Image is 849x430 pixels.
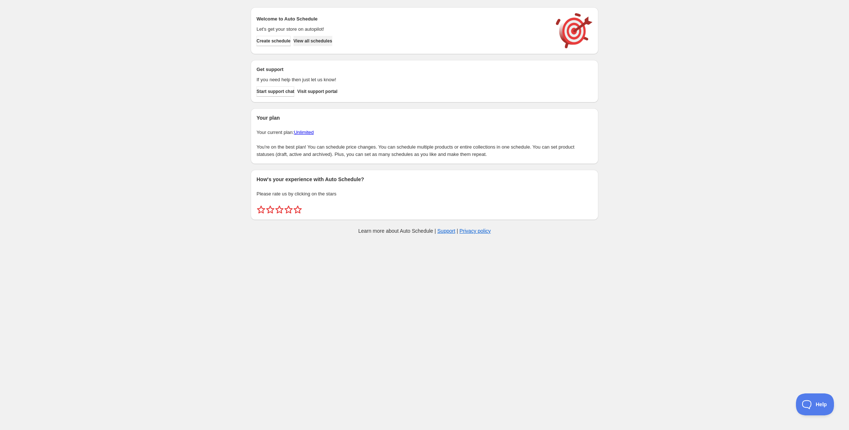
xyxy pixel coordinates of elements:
a: Visit support portal [297,86,337,97]
iframe: Toggle Customer Support [796,393,834,415]
a: Unlimited [294,130,314,135]
a: Start support chat [257,86,294,97]
h2: Your plan [257,114,592,121]
span: Start support chat [257,89,294,94]
h2: How's your experience with Auto Schedule? [257,176,592,183]
button: View all schedules [293,36,332,46]
p: Learn more about Auto Schedule | | [358,227,491,235]
p: Please rate us by clicking on the stars [257,190,592,198]
p: Let's get your store on autopilot! [257,26,549,33]
a: Privacy policy [460,228,491,234]
button: Create schedule [257,36,291,46]
p: You're on the best plan! You can schedule price changes. You can schedule multiple products or en... [257,143,592,158]
h2: Get support [257,66,549,73]
p: If you need help then just let us know! [257,76,549,83]
h2: Welcome to Auto Schedule [257,15,549,23]
a: Support [437,228,455,234]
p: Your current plan: [257,129,592,136]
span: View all schedules [293,38,332,44]
span: Create schedule [257,38,291,44]
span: Visit support portal [297,89,337,94]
